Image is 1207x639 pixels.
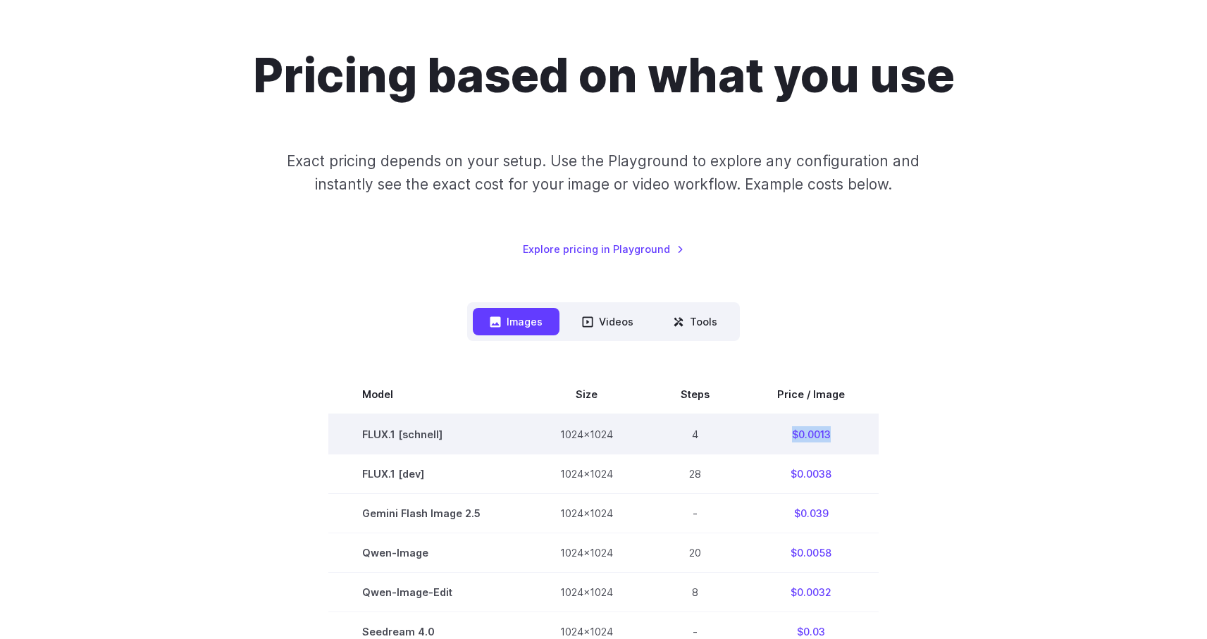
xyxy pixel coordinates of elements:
td: 4 [647,414,743,454]
td: Qwen-Image-Edit [328,573,526,612]
th: Model [328,375,526,414]
td: 20 [647,533,743,573]
td: $0.0058 [743,533,879,573]
td: 1024x1024 [526,414,647,454]
p: Exact pricing depends on your setup. Use the Playground to explore any configuration and instantl... [260,149,946,197]
th: Price / Image [743,375,879,414]
th: Size [526,375,647,414]
td: 1024x1024 [526,533,647,573]
td: FLUX.1 [dev] [328,454,526,494]
h1: Pricing based on what you use [253,48,955,104]
td: FLUX.1 [schnell] [328,414,526,454]
td: $0.0038 [743,454,879,494]
button: Images [473,308,559,335]
button: Tools [656,308,734,335]
td: Qwen-Image [328,533,526,573]
td: $0.039 [743,494,879,533]
td: 28 [647,454,743,494]
button: Videos [565,308,650,335]
td: $0.0032 [743,573,879,612]
td: - [647,494,743,533]
th: Steps [647,375,743,414]
a: Explore pricing in Playground [523,241,684,257]
td: 8 [647,573,743,612]
td: $0.0013 [743,414,879,454]
span: Gemini Flash Image 2.5 [362,505,493,521]
td: 1024x1024 [526,573,647,612]
td: 1024x1024 [526,454,647,494]
td: 1024x1024 [526,494,647,533]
